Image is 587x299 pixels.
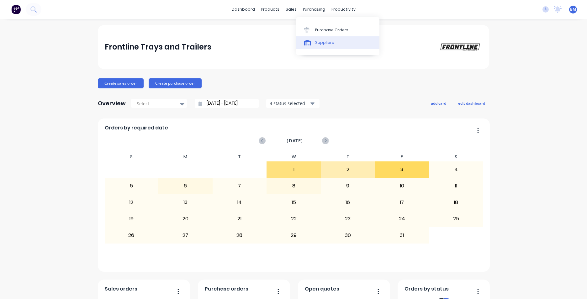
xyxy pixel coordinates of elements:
[375,195,429,210] div: 17
[283,5,300,14] div: sales
[429,195,483,210] div: 18
[267,227,320,243] div: 29
[105,124,168,132] span: Orders by required date
[429,162,483,177] div: 4
[159,227,212,243] div: 27
[104,152,159,161] div: S
[321,152,375,161] div: T
[98,97,126,110] div: Overview
[158,152,213,161] div: M
[105,211,158,227] div: 19
[98,78,144,88] button: Create sales order
[296,24,379,36] a: Purchase Orders
[375,227,429,243] div: 31
[105,227,158,243] div: 26
[429,178,483,194] div: 11
[438,42,482,52] img: Frontline Trays and Trailers
[149,78,202,88] button: Create purchase order
[11,5,21,14] img: Factory
[375,162,429,177] div: 3
[570,7,576,12] span: BM
[258,5,283,14] div: products
[296,36,379,49] a: Suppliers
[105,178,158,194] div: 5
[321,211,375,227] div: 23
[159,178,212,194] div: 6
[454,99,489,107] button: edit dashboard
[205,285,248,293] span: Purchase orders
[375,178,429,194] div: 10
[105,41,211,53] div: Frontline Trays and Trailers
[213,195,267,210] div: 14
[159,211,212,227] div: 20
[429,211,483,227] div: 25
[267,178,320,194] div: 8
[405,285,449,293] span: Orders by status
[328,5,359,14] div: productivity
[213,152,267,161] div: T
[267,152,321,161] div: W
[305,285,339,293] span: Open quotes
[213,211,267,227] div: 21
[266,99,320,108] button: 4 status selected
[267,162,320,177] div: 1
[315,40,334,45] div: Suppliers
[213,227,267,243] div: 28
[427,99,450,107] button: add card
[321,195,375,210] div: 16
[229,5,258,14] a: dashboard
[267,211,320,227] div: 22
[213,178,267,194] div: 7
[429,152,483,161] div: S
[267,195,320,210] div: 15
[287,137,303,144] span: [DATE]
[375,211,429,227] div: 24
[321,178,375,194] div: 9
[159,195,212,210] div: 13
[270,100,309,107] div: 4 status selected
[315,27,348,33] div: Purchase Orders
[321,162,375,177] div: 2
[300,5,328,14] div: purchasing
[375,152,429,161] div: F
[105,285,137,293] span: Sales orders
[105,195,158,210] div: 12
[321,227,375,243] div: 30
